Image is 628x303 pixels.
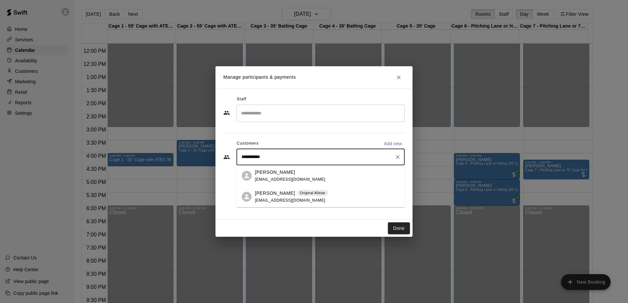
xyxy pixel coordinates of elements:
button: Add new [381,138,405,149]
span: [EMAIL_ADDRESS][DOMAIN_NAME] [255,198,325,203]
p: Add new [384,140,402,147]
span: Customers [237,138,259,149]
button: Clear [393,152,402,162]
div: Search staff [236,105,405,122]
div: Jack Stokes [242,192,252,202]
span: Staff [237,94,246,105]
p: Manage participants & payments [223,74,296,81]
svg: Staff [223,110,230,116]
p: [PERSON_NAME] [255,190,295,197]
div: Start typing to search customers... [236,149,405,165]
button: Done [388,222,410,234]
p: [PERSON_NAME] [255,169,295,176]
button: Close [393,71,405,83]
svg: Customers [223,154,230,160]
span: [EMAIL_ADDRESS][DOMAIN_NAME] [255,177,325,182]
p: Original Allstar [300,190,325,196]
div: Jack Stokes [242,171,252,181]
